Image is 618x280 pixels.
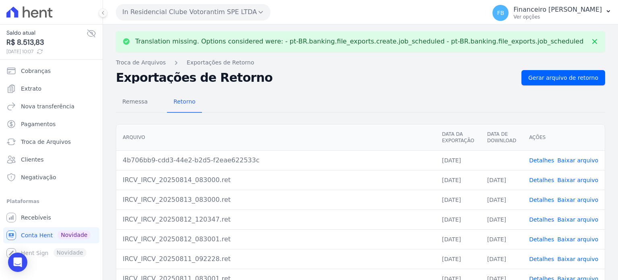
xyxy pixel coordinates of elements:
td: [DATE] [435,190,480,209]
td: [DATE] [435,170,480,190]
span: Conta Hent [21,231,53,239]
div: IRCV_IRCV_20250813_083000.ret [123,195,429,205]
a: Baixar arquivo [557,197,598,203]
td: [DATE] [435,249,480,269]
a: Detalhes [529,197,554,203]
span: Extrato [21,85,41,93]
a: Recebíveis [3,209,99,226]
a: Baixar arquivo [557,236,598,243]
div: 4b706bb9-cdd3-44e2-b2d5-f2eae622533c [123,156,429,165]
td: [DATE] [481,190,523,209]
a: Exportações de Retorno [187,58,254,67]
a: Baixar arquivo [557,256,598,262]
a: Conta Hent Novidade [3,227,99,243]
a: Detalhes [529,177,554,183]
span: Retorno [169,93,200,110]
button: FB Financeiro [PERSON_NAME] Ver opções [486,2,618,24]
p: Translation missing. Options considered were: - pt-BR.banking.file_exports.create.job_scheduled -... [135,37,583,46]
span: Gerar arquivo de retorno [528,74,598,82]
nav: Breadcrumb [116,58,605,67]
a: Nova transferência [3,98,99,114]
span: Pagamentos [21,120,56,128]
span: Cobranças [21,67,51,75]
th: Ações [523,124,605,151]
div: Open Intercom Messenger [8,253,27,272]
th: Arquivo [116,124,435,151]
p: Ver opções [513,14,602,20]
a: Cobranças [3,63,99,79]
td: [DATE] [481,229,523,249]
a: Baixar arquivo [557,177,598,183]
a: Baixar arquivo [557,216,598,223]
a: Extrato [3,81,99,97]
a: Remessa [116,92,154,113]
span: [DATE] 10:07 [6,48,87,55]
button: In Residencial Clube Votorantim SPE LTDA [116,4,270,20]
a: Pagamentos [3,116,99,132]
h2: Exportações de Retorno [116,72,515,83]
a: Troca de Arquivos [116,58,166,67]
p: Financeiro [PERSON_NAME] [513,6,602,14]
td: [DATE] [481,249,523,269]
div: IRCV_IRCV_20250814_083000.ret [123,175,429,185]
span: Clientes [21,156,43,164]
a: Detalhes [529,236,554,243]
span: Saldo atual [6,29,87,37]
td: [DATE] [435,209,480,229]
td: [DATE] [435,150,480,170]
span: R$ 8.513,83 [6,37,87,48]
div: IRCV_IRCV_20250812_120347.ret [123,215,429,224]
a: Detalhes [529,256,554,262]
span: FB [497,10,504,16]
div: Plataformas [6,197,96,206]
td: [DATE] [481,209,523,229]
a: Detalhes [529,216,554,223]
span: Troca de Arquivos [21,138,71,146]
th: Data de Download [481,124,523,151]
a: Detalhes [529,157,554,164]
a: Troca de Arquivos [3,134,99,150]
a: Baixar arquivo [557,157,598,164]
a: Gerar arquivo de retorno [521,70,605,85]
a: Clientes [3,151,99,168]
a: Retorno [167,92,202,113]
div: IRCV_IRCV_20250811_092228.ret [123,254,429,264]
a: Negativação [3,169,99,185]
span: Remessa [117,93,152,110]
span: Recebíveis [21,214,51,222]
span: Novidade [58,230,91,239]
nav: Sidebar [6,63,96,261]
td: [DATE] [435,229,480,249]
th: Data da Exportação [435,124,480,151]
span: Negativação [21,173,56,181]
div: IRCV_IRCV_20250812_083001.ret [123,234,429,244]
span: Nova transferência [21,102,74,110]
td: [DATE] [481,170,523,190]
